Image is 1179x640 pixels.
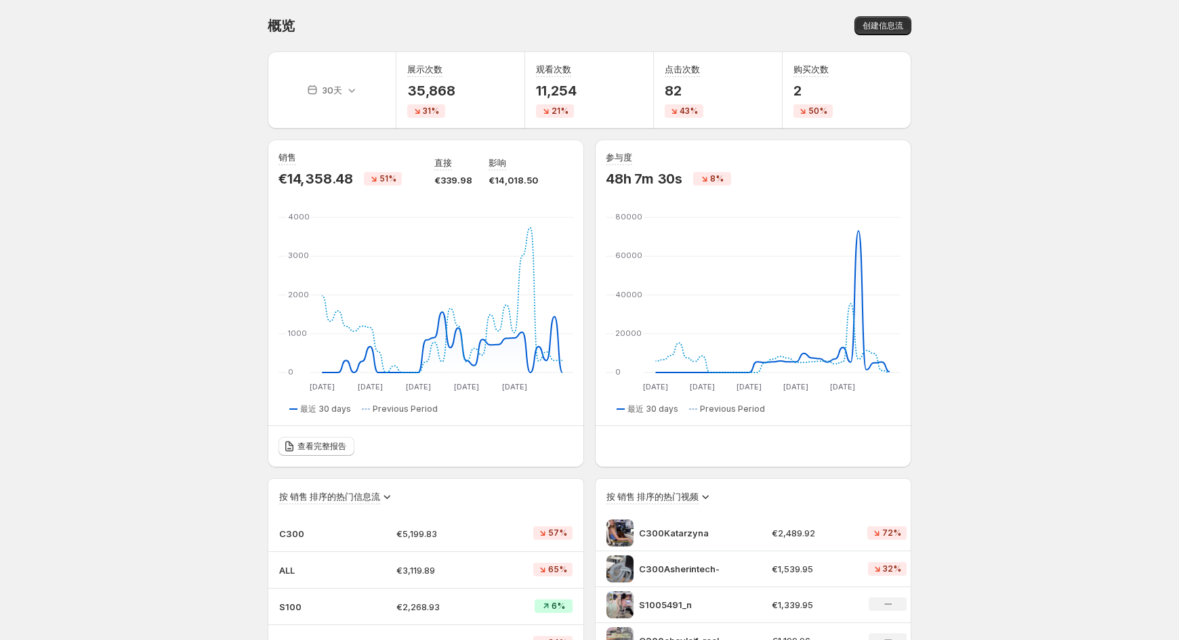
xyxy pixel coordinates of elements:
[793,62,829,76] h3: 购买次数
[434,156,452,169] p: 直接
[454,382,479,391] text: [DATE]
[639,526,741,540] p: C300Katarzyna
[606,591,634,618] img: S1005491_n
[279,563,347,577] p: ALL
[615,328,642,338] text: 20000
[279,490,380,503] h3: 按 销售 排序的热门信息流
[882,528,901,538] span: 72%
[606,519,634,547] img: C300Katarzyna
[700,404,765,414] span: Previous Period
[690,382,715,391] text: [DATE]
[665,62,700,76] h3: 点击次数
[396,600,492,614] p: €2,268.93
[407,83,455,99] p: 35,868
[396,563,492,577] p: €3,119.89
[373,404,438,414] span: Previous Period
[627,404,678,414] span: 最近 30 days
[279,527,347,540] p: C300
[606,555,634,582] img: C300Asherintech-
[358,382,383,391] text: [DATE]
[300,404,351,414] span: 最近 30 days
[615,212,642,221] text: 80000
[502,382,527,391] text: [DATE]
[423,106,439,116] span: 31%
[536,62,571,76] h3: 观看次数
[830,382,855,391] text: [DATE]
[737,382,762,391] text: [DATE]
[615,367,621,377] text: 0
[406,382,431,391] text: [DATE]
[772,562,852,576] p: €1,539.95
[606,490,699,503] h3: 按 销售 排序的热门视频
[772,526,852,540] p: €2,489.92
[643,382,668,391] text: [DATE]
[310,382,335,391] text: [DATE]
[606,171,682,187] p: 48h 7m 30s
[297,441,346,452] span: 查看完整报告
[783,382,808,391] text: [DATE]
[288,328,307,338] text: 1000
[615,251,642,260] text: 60000
[680,106,698,116] span: 43%
[808,106,827,116] span: 50%
[772,598,852,612] p: €1,339.95
[278,171,353,187] p: €14,358.48
[883,563,901,574] span: 32%
[552,106,568,116] span: 21%
[396,527,492,540] p: €5,199.83
[536,83,577,99] p: 11,254
[863,20,903,31] span: 创建信息流
[322,83,342,97] p: 30天
[279,600,347,614] p: S100
[710,173,724,184] span: 8%
[288,251,309,260] text: 3000
[665,83,703,99] p: 82
[639,598,741,612] p: S1005491_n
[278,150,296,164] h3: 销售
[288,290,309,299] text: 2000
[606,150,632,164] h3: 参与度
[379,173,396,184] span: 51%
[288,212,310,221] text: 4000
[854,16,911,35] button: 创建信息流
[489,173,538,187] p: €14,018.50
[268,18,295,34] span: 概览
[552,601,565,612] span: 6%
[615,290,642,299] text: 40000
[489,156,506,169] p: 影响
[434,173,472,187] p: €339.98
[639,562,741,576] p: C300Asherintech-
[278,437,354,456] a: 查看完整报告
[548,564,567,575] span: 65%
[288,367,293,377] text: 0
[793,83,833,99] p: 2
[548,528,567,538] span: 57%
[407,62,442,76] h3: 展示次数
